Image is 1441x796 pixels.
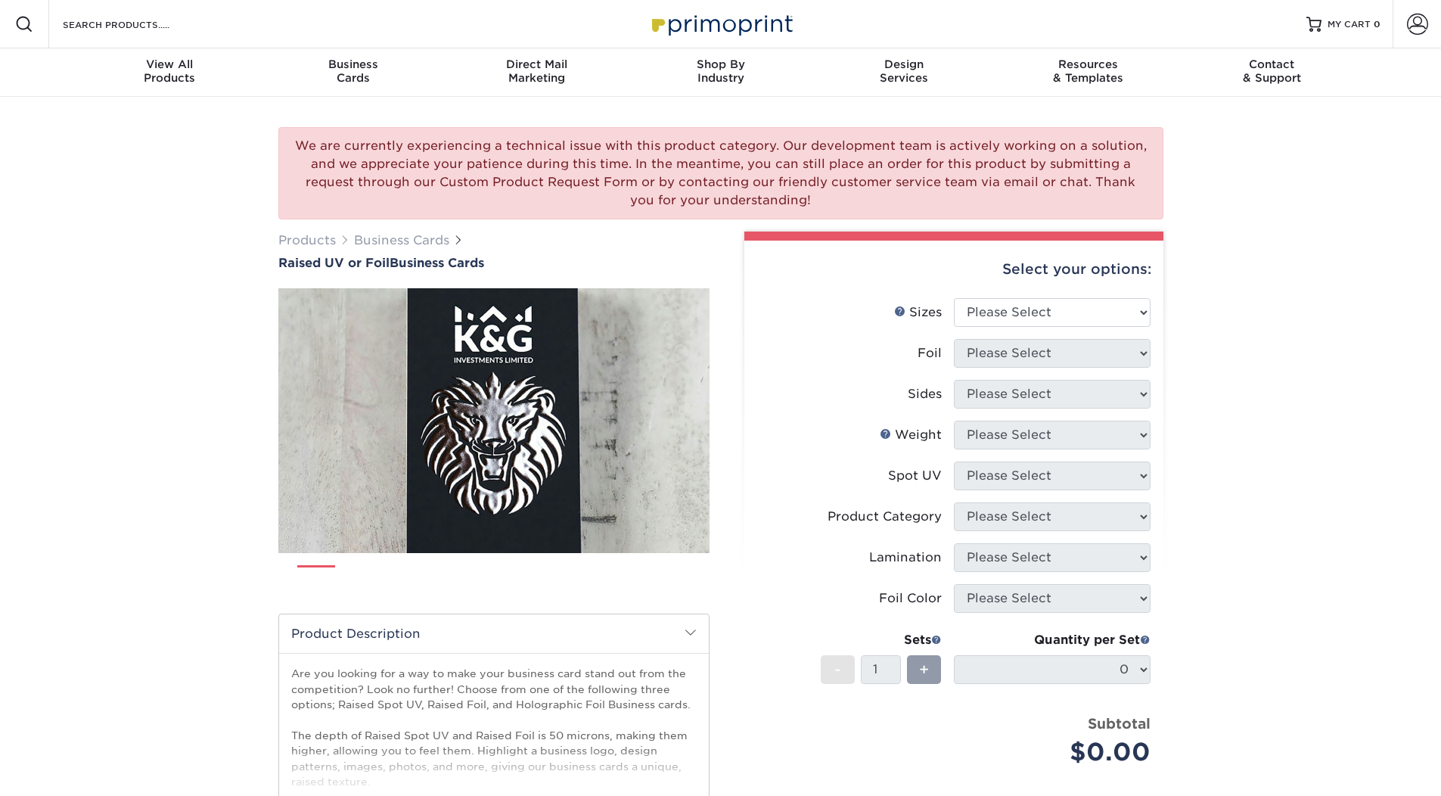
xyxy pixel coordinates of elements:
[278,127,1163,219] div: We are currently experiencing a technical issue with this product category. Our development team ...
[834,658,841,681] span: -
[551,559,589,597] img: Business Cards 06
[500,559,538,597] img: Business Cards 05
[869,549,942,567] div: Lamination
[78,58,262,85] div: Products
[354,233,449,247] a: Business Cards
[1328,18,1371,31] span: MY CART
[919,658,929,681] span: +
[261,58,445,85] div: Cards
[78,58,262,71] span: View All
[1180,48,1364,97] a: Contact& Support
[996,58,1180,85] div: & Templates
[629,58,812,71] span: Shop By
[645,8,797,40] img: Primoprint
[918,344,942,362] div: Foil
[996,48,1180,97] a: Resources& Templates
[61,15,209,33] input: SEARCH PRODUCTS.....
[812,58,996,85] div: Services
[261,58,445,71] span: Business
[445,58,629,71] span: Direct Mail
[888,467,942,485] div: Spot UV
[278,233,336,247] a: Products
[278,256,710,270] a: Raised UV or FoilBusiness Cards
[812,48,996,97] a: DesignServices
[297,560,335,598] img: Business Cards 01
[1180,58,1364,71] span: Contact
[756,241,1151,298] div: Select your options:
[996,58,1180,71] span: Resources
[445,58,629,85] div: Marketing
[629,58,812,85] div: Industry
[954,631,1151,649] div: Quantity per Set
[399,559,436,597] img: Business Cards 03
[652,559,690,597] img: Business Cards 08
[278,205,710,636] img: Raised UV or Foil 01
[78,48,262,97] a: View AllProducts
[908,385,942,403] div: Sides
[449,559,487,597] img: Business Cards 04
[261,48,445,97] a: BusinessCards
[278,256,390,270] span: Raised UV or Foil
[821,631,942,649] div: Sets
[828,508,942,526] div: Product Category
[348,559,386,597] img: Business Cards 02
[278,256,710,270] h1: Business Cards
[965,734,1151,770] div: $0.00
[279,614,709,653] h2: Product Description
[601,559,639,597] img: Business Cards 07
[1180,58,1364,85] div: & Support
[629,48,812,97] a: Shop ByIndustry
[1374,19,1380,30] span: 0
[879,589,942,608] div: Foil Color
[894,303,942,322] div: Sizes
[1088,715,1151,732] strong: Subtotal
[880,426,942,444] div: Weight
[445,48,629,97] a: Direct MailMarketing
[812,58,996,71] span: Design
